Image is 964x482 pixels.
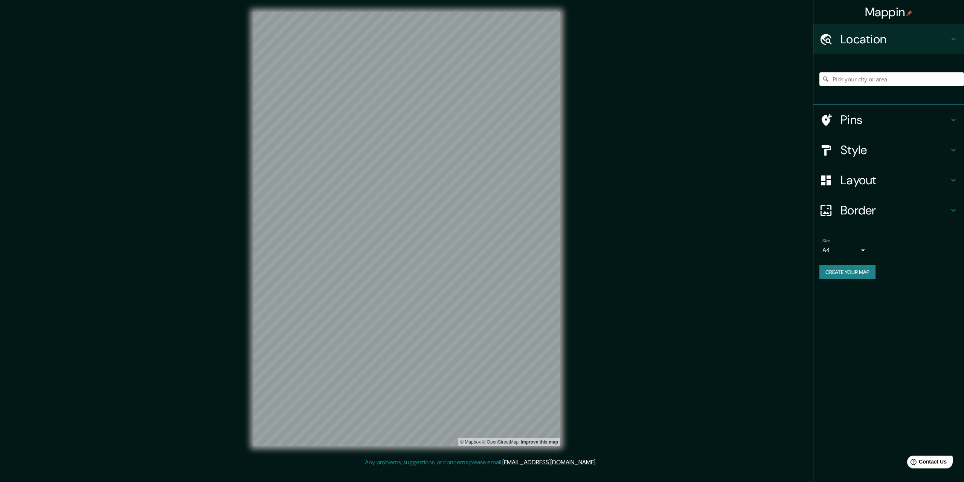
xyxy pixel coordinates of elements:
[822,244,868,256] div: A4
[865,5,913,20] h4: Mappin
[365,458,596,467] p: Any problems, suggestions, or concerns please email .
[482,439,519,445] a: OpenStreetMap
[819,265,876,279] button: Create your map
[521,439,558,445] a: Map feedback
[906,10,912,16] img: pin-icon.png
[253,12,560,446] canvas: Map
[840,173,949,188] h4: Layout
[813,105,964,135] div: Pins
[840,203,949,218] h4: Border
[840,112,949,127] h4: Pins
[598,458,599,467] div: .
[460,439,481,445] a: Mapbox
[813,165,964,195] div: Layout
[840,32,949,47] h4: Location
[502,458,595,466] a: [EMAIL_ADDRESS][DOMAIN_NAME]
[840,142,949,158] h4: Style
[822,238,830,244] label: Size
[813,24,964,54] div: Location
[819,72,964,86] input: Pick your city or area
[596,458,598,467] div: .
[813,135,964,165] div: Style
[897,453,956,474] iframe: Help widget launcher
[813,195,964,225] div: Border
